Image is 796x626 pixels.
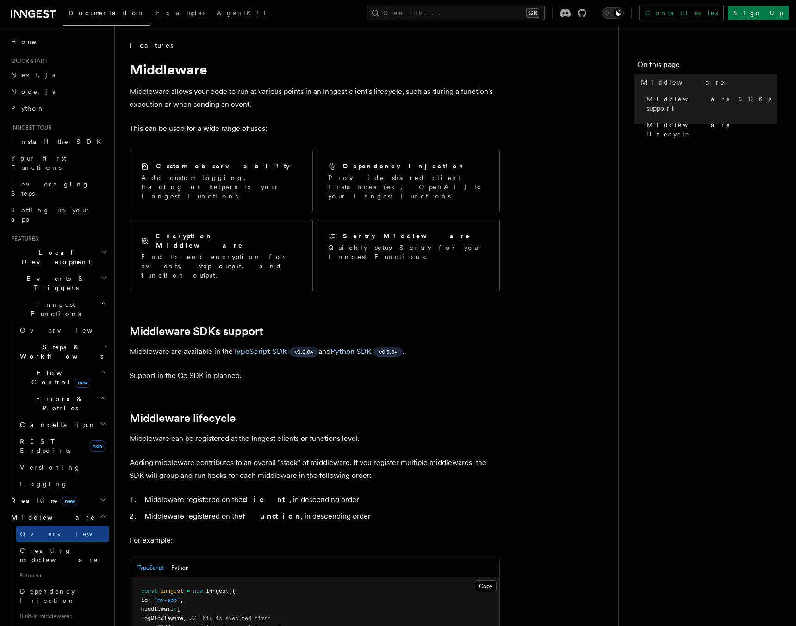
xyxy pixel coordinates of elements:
[7,244,109,270] button: Local Development
[20,547,99,564] span: Creating middleware
[193,588,203,594] span: new
[7,509,109,526] button: Middleware
[16,459,109,476] a: Versioning
[63,3,150,26] a: Documentation
[7,513,95,522] span: Middleware
[141,588,157,594] span: const
[7,57,48,65] span: Quick start
[7,67,109,83] a: Next.js
[243,495,289,504] strong: client
[11,155,66,171] span: Your first Functions
[317,150,500,212] a: Dependency InjectionProvide shared client instances (ex, OpenAI) to your Inngest Functions.
[7,202,109,228] a: Setting up your app
[16,542,109,568] a: Creating middleware
[130,61,500,78] h1: Middleware
[16,420,96,429] span: Cancellation
[7,100,109,117] a: Python
[233,347,287,356] a: TypeScript SDK
[11,180,89,197] span: Leveraging Steps
[183,615,187,621] span: ,
[7,496,77,505] span: Realtime
[16,526,109,542] a: Overview
[7,33,109,50] a: Home
[728,6,789,20] a: Sign Up
[11,206,91,223] span: Setting up your app
[130,85,500,111] p: Middleware allows your code to run at various points in an Inngest client's lifecycle, such as du...
[161,588,183,594] span: inngest
[647,94,777,113] span: Middleware SDKs support
[150,3,211,25] a: Examples
[156,161,290,171] h2: Custom observability
[141,615,183,621] span: logMiddleware
[171,558,189,577] button: Python
[647,120,777,139] span: Middleware lifecycle
[156,231,301,250] h2: Encryption Middleware
[156,9,205,17] span: Examples
[475,580,497,592] button: Copy
[130,412,236,425] a: Middleware lifecycle
[141,597,148,603] span: id
[330,347,372,356] a: Python SDK
[130,325,263,338] a: Middleware SDKs support
[177,606,180,612] span: [
[229,588,235,594] span: ({
[142,510,500,523] li: Middleware registered on the , in descending order
[16,433,109,459] a: REST Endpointsnew
[379,348,397,356] span: v0.3.0+
[130,432,500,445] p: Middleware can be registered at the Inngest clients or functions level.
[643,91,777,117] a: Middleware SDKs support
[217,9,266,17] span: AgentKit
[130,345,500,358] p: Middleware are available in the and .
[7,270,109,296] button: Events & Triggers
[154,597,180,603] span: "my-app"
[637,74,777,91] a: Middleware
[11,105,45,112] span: Python
[16,394,100,413] span: Errors & Retries
[7,150,109,176] a: Your first Functions
[328,173,488,201] p: Provide shared client instances (ex, OpenAI) to your Inngest Functions.
[20,327,115,334] span: Overview
[20,530,115,538] span: Overview
[62,496,77,506] span: new
[7,83,109,100] a: Node.js
[16,368,102,387] span: Flow Control
[130,122,500,135] p: This can be used for a wide range of uses:
[367,6,545,20] button: Search...⌘K
[641,78,725,87] span: Middleware
[20,588,75,604] span: Dependency Injection
[130,456,500,482] p: Adding middleware contributes to an overall "stack" of middleware. If you register multiple middl...
[328,243,488,261] p: Quickly setup Sentry for your Inngest Functions.
[637,59,777,74] h4: On this page
[68,9,145,17] span: Documentation
[130,41,173,50] span: Features
[343,161,466,171] h2: Dependency Injection
[16,583,109,609] a: Dependency Injection
[90,440,105,452] span: new
[130,534,500,547] p: For example:
[16,416,109,433] button: Cancellation
[20,438,71,454] span: REST Endpoints
[174,606,177,612] span: :
[16,322,109,339] a: Overview
[7,235,38,242] span: Features
[130,369,500,382] p: Support in the Go SDK in planned.
[16,342,103,361] span: Steps & Workflows
[141,173,301,201] p: Add custom logging, tracing or helpers to your Inngest Functions.
[343,231,471,241] h2: Sentry Middleware
[148,597,151,603] span: :
[187,588,190,594] span: =
[141,252,301,280] p: End-to-end encryption for events, step output, and function output.
[243,512,301,521] strong: function
[16,609,109,624] span: Built-in middlewares
[16,568,109,583] span: Patterns
[142,493,500,506] li: Middleware registered on the , in descending order
[16,339,109,365] button: Steps & Workflows
[137,558,164,577] button: TypeScript
[7,133,109,150] a: Install the SDK
[7,300,100,318] span: Inngest Functions
[7,322,109,492] div: Inngest Functions
[11,88,55,95] span: Node.js
[526,8,539,18] kbd: ⌘K
[206,588,229,594] span: Inngest
[141,606,174,612] span: middleware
